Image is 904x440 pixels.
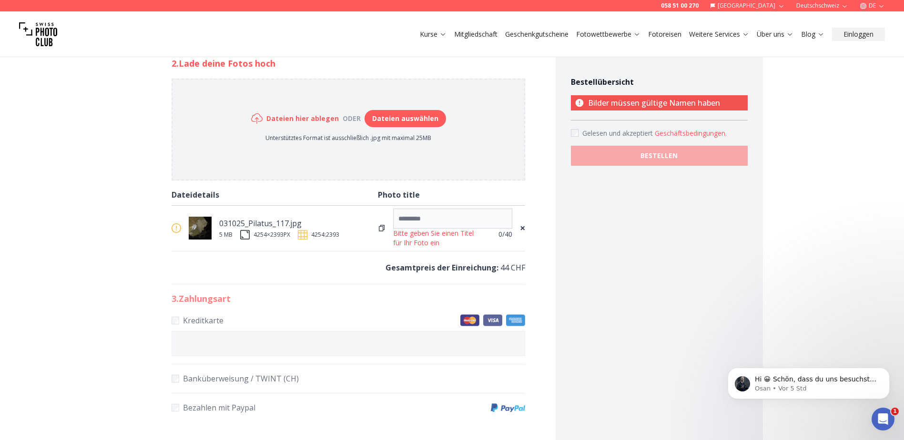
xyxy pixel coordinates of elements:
button: Dateien auswählen [365,110,446,127]
a: Mitgliedschaft [454,30,498,39]
button: Mitgliedschaft [450,28,501,41]
p: 44 CHF [172,261,525,274]
button: Geschenkgutscheine [501,28,572,41]
a: Über uns [757,30,793,39]
a: Fotowettbewerbe [576,30,640,39]
img: Swiss photo club [19,15,57,53]
p: Bilder müssen gültige Namen haben [571,95,748,110]
a: Kurse [420,30,447,39]
img: size [240,230,250,240]
p: Unterstütztes Format ist ausschließlich .jpg mit maximal 25MB [251,134,446,142]
button: Einloggen [832,28,885,41]
a: Geschenkgutscheine [505,30,569,39]
span: 4254:2393 [311,231,339,239]
input: Accept terms [571,129,579,137]
button: Über uns [753,28,797,41]
b: BESTELLEN [640,151,678,160]
div: oder [339,114,365,123]
button: Fotowettbewerbe [572,28,644,41]
div: Bitte geben Sie einen Titel für Ihr Foto ein [393,229,483,248]
a: Weitere Services [689,30,749,39]
button: Weitere Services [685,28,753,41]
button: Accept termsGelesen und akzeptiert [655,129,727,138]
h4: Bestellübersicht [571,76,748,88]
a: Blog [801,30,824,39]
button: Kurse [416,28,450,41]
h6: Dateien hier ablegen [266,114,339,123]
span: Gelesen und akzeptiert [582,129,655,138]
img: warn [172,223,181,233]
h2: 2. Lade deine Fotos hoch [172,57,525,70]
span: 1 [891,408,899,415]
div: 4254 × 2393 PX [254,231,290,239]
span: 0 /40 [498,230,512,239]
img: thumb [189,217,212,240]
div: 031025_Pilatus_117.jpg [219,217,339,230]
div: 5 MB [219,231,233,239]
div: Photo title [378,188,525,201]
b: Gesamtpreis der Einreichung : [386,262,498,273]
div: Dateidetails [172,188,378,201]
iframe: Intercom notifications Nachricht [713,348,904,414]
button: BESTELLEN [571,146,748,166]
a: Fotoreisen [648,30,681,39]
a: 058 51 00 270 [661,2,699,10]
img: ratio [298,230,307,240]
span: × [520,221,525,235]
button: Fotoreisen [644,28,685,41]
button: Blog [797,28,828,41]
iframe: Intercom live chat [872,408,894,430]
